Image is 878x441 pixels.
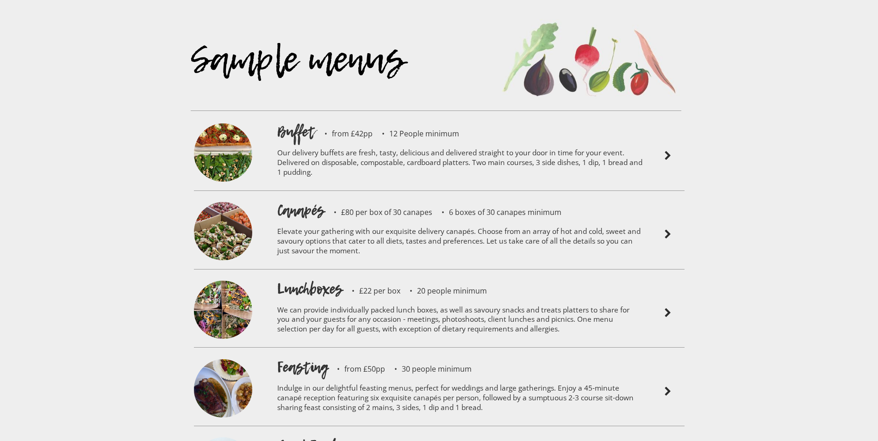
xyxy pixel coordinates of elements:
h1: Feasting [277,357,328,377]
p: Indulge in our delightful feasting menus, perfect for weddings and large gatherings. Enjoy a 45-m... [277,377,643,421]
p: We can provide individually packed lunch boxes, as well as savoury snacks and treats platters to ... [277,299,643,343]
p: 6 boxes of 30 canapes minimum [432,208,561,216]
p: £22 per box [342,287,400,294]
p: from £42pp [315,130,373,137]
p: 20 people minimum [400,287,487,294]
p: 30 people minimum [385,365,472,373]
h1: Lunchboxes [277,279,342,299]
p: 12 People minimum [373,130,459,137]
p: Elevate your gathering with our exquisite delivery canapés. Choose from an array of hot and cold,... [277,220,643,264]
div: Sample menus [191,54,492,110]
p: £80 per box of 30 canapes [324,208,432,216]
h1: Canapés [277,200,324,220]
p: from £50pp [328,365,385,373]
p: Our delivery buffets are fresh, tasty, delicious and delivered straight to your door in time for ... [277,142,643,186]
